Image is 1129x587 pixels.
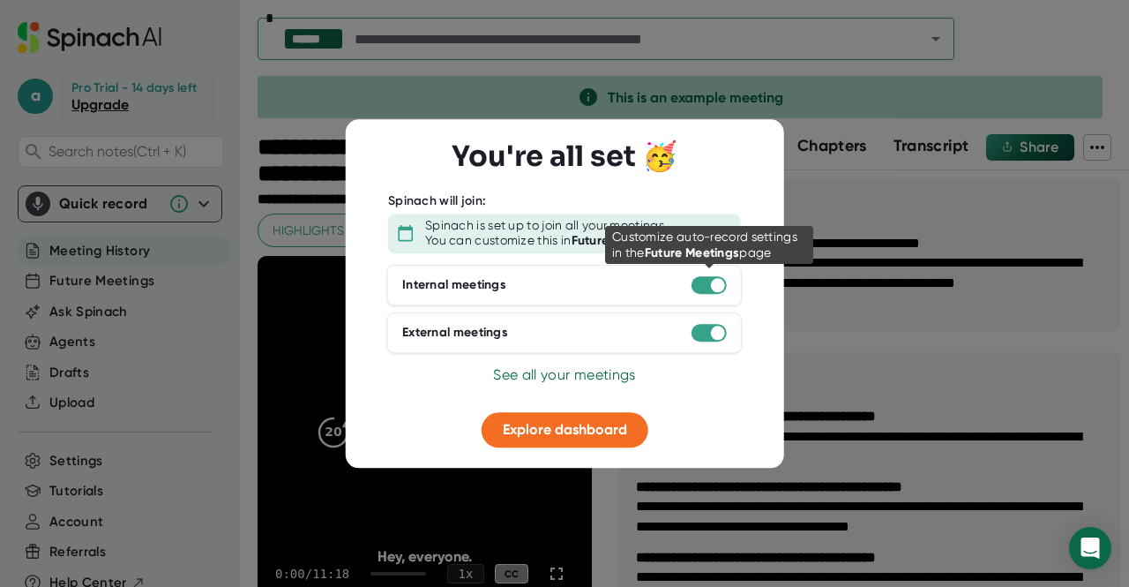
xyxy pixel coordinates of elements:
[452,139,677,173] h3: You're all set 🥳
[388,193,486,209] div: Spinach will join:
[425,233,669,249] div: You can customize this in .
[572,233,667,248] b: Future Meetings
[482,412,648,448] button: Explore dashboard
[425,218,667,234] div: Spinach is set up to join all your meetings.
[503,421,627,438] span: Explore dashboard
[493,366,635,383] span: See all your meetings
[402,325,508,341] div: External meetings
[1069,527,1111,569] div: Open Intercom Messenger
[493,365,635,386] button: See all your meetings
[402,277,506,293] div: Internal meetings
